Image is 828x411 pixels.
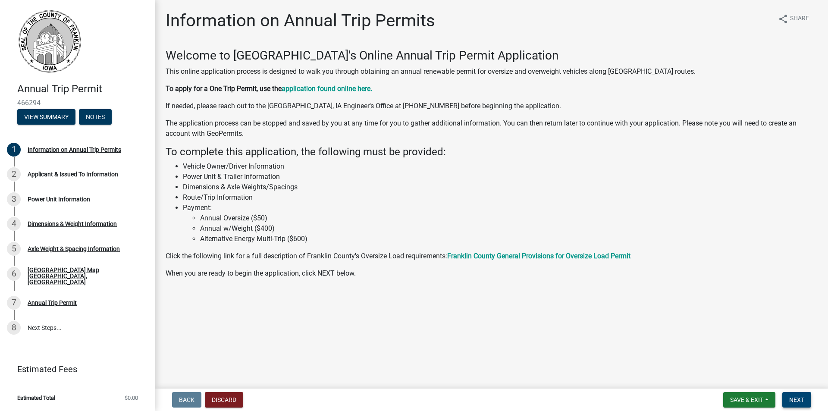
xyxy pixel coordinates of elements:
button: Save & Exit [723,392,775,408]
div: [GEOGRAPHIC_DATA] Map [GEOGRAPHIC_DATA], [GEOGRAPHIC_DATA] [28,267,141,285]
i: share [778,14,788,24]
div: 8 [7,321,21,335]
li: Annual Oversize ($50) [200,213,818,223]
h3: Welcome to [GEOGRAPHIC_DATA]'s Online Annual Trip Permit Application [166,48,818,63]
div: Applicant & Issued To Information [28,171,118,177]
div: 2 [7,167,21,181]
button: Discard [205,392,243,408]
div: Information on Annual Trip Permits [28,147,121,153]
li: Power Unit & Trailer Information [183,172,818,182]
strong: To apply for a One Trip Permit, use the [166,85,282,93]
div: Power Unit Information [28,196,90,202]
span: Save & Exit [730,396,763,403]
p: Click the following link for a full description of Franklin County's Oversize Load requirements: [166,251,818,261]
p: If needed, please reach out to the [GEOGRAPHIC_DATA], IA Engineer's Office at [PHONE_NUMBER] befo... [166,101,818,111]
li: Alternative Energy Multi-Trip ($600) [200,234,818,244]
wm-modal-confirm: Notes [79,114,112,121]
a: Franklin County General Provisions for Oversize Load Permit [447,252,630,260]
p: When you are ready to begin the application, click NEXT below. [166,268,818,279]
div: 6 [7,267,21,281]
li: Dimensions & Axle Weights/Spacings [183,182,818,192]
p: The application process can be stopped and saved by you at any time for you to gather additional ... [166,118,818,139]
div: Axle Weight & Spacing Information [28,246,120,252]
a: application found online here. [282,85,372,93]
span: Estimated Total [17,395,55,401]
span: Next [789,396,804,403]
p: This online application process is designed to walk you through obtaining an annual renewable per... [166,66,818,77]
div: 4 [7,217,21,231]
div: 3 [7,192,21,206]
a: Estimated Fees [7,361,141,378]
div: Annual Trip Permit [28,300,77,306]
span: 466294 [17,99,138,107]
span: $0.00 [125,395,138,401]
h4: Annual Trip Permit [17,83,148,95]
button: Notes [79,109,112,125]
button: View Summary [17,109,75,125]
li: Annual w/Weight ($400) [200,223,818,234]
h4: To complete this application, the following must be provided: [166,146,818,158]
span: Back [179,396,194,403]
div: 7 [7,296,21,310]
button: shareShare [771,10,816,27]
li: Route/Trip Information [183,192,818,203]
h1: Information on Annual Trip Permits [166,10,435,31]
div: Dimensions & Weight Information [28,221,117,227]
button: Next [782,392,811,408]
li: Payment: [183,203,818,244]
li: Vehicle Owner/Driver Information [183,161,818,172]
wm-modal-confirm: Summary [17,114,75,121]
span: Share [790,14,809,24]
button: Back [172,392,201,408]
img: Franklin County, Iowa [17,9,82,74]
div: 1 [7,143,21,157]
div: 5 [7,242,21,256]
